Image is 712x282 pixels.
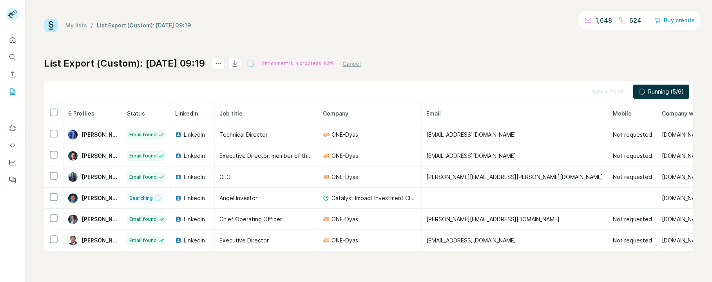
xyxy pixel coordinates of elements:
span: Email found [129,216,157,223]
span: [DOMAIN_NAME] [662,237,705,244]
img: LinkedIn logo [175,153,181,159]
span: CEO [219,174,231,180]
span: LinkedIn [175,110,198,117]
p: 1,648 [595,16,612,25]
div: Enrichment is in progress: 83% [260,59,336,68]
img: Avatar [68,193,78,203]
span: [PERSON_NAME][EMAIL_ADDRESS][DOMAIN_NAME] [426,216,560,222]
img: company-logo [323,237,329,244]
img: Surfe Logo [44,19,58,32]
span: Job title [219,110,243,117]
span: ONE-Dyas [332,215,358,223]
span: Not requested [613,216,652,222]
span: Email found [129,131,157,138]
span: ONE-Dyas [332,131,358,139]
span: Not requested [613,152,652,159]
button: Quick start [6,33,19,47]
span: Running (5/6) [648,88,684,96]
span: Not requested [613,131,652,138]
img: company-logo [323,153,329,159]
span: ONE-Dyas [332,237,358,244]
button: Dashboard [6,155,19,170]
span: 6 Profiles [68,110,94,117]
span: [PERSON_NAME] [82,194,117,202]
span: Executive Director, member of the Executive Board of ONE-Dyas and General Counsel [219,152,448,159]
span: ONE-Dyas [332,152,358,160]
span: Angel Investor [219,195,257,201]
img: company-logo [323,216,329,222]
span: [EMAIL_ADDRESS][DOMAIN_NAME] [426,131,516,138]
span: [PERSON_NAME] [82,237,117,244]
img: LinkedIn logo [175,132,181,138]
button: Feedback [6,173,19,187]
span: LinkedIn [184,173,205,181]
div: List Export (Custom): [DATE] 09:19 [97,22,191,29]
span: Email [426,110,441,117]
span: LinkedIn [184,194,205,202]
span: LinkedIn [184,215,205,223]
span: Technical Director [219,131,268,138]
span: Company website [662,110,711,117]
span: Status [127,110,145,117]
span: Email found [129,237,157,244]
button: Search [6,50,19,64]
span: [DOMAIN_NAME] [662,152,705,159]
span: Not requested [613,174,652,180]
span: [EMAIL_ADDRESS][DOMAIN_NAME] [426,237,516,244]
span: [PERSON_NAME] [82,152,117,160]
button: Use Surfe on LinkedIn [6,121,19,135]
span: Chief Operating Officer [219,216,282,222]
span: [PERSON_NAME][EMAIL_ADDRESS][PERSON_NAME][DOMAIN_NAME] [426,174,603,180]
span: LinkedIn [184,237,205,244]
p: 624 [629,16,641,25]
span: [DOMAIN_NAME] [662,216,705,222]
button: Buy credits [654,15,695,26]
span: Searching [129,195,153,202]
img: Avatar [68,151,78,161]
span: LinkedIn [184,131,205,139]
span: ONE-Dyas [332,173,358,181]
span: [EMAIL_ADDRESS][DOMAIN_NAME] [426,152,516,159]
img: LinkedIn logo [175,174,181,180]
span: LinkedIn [184,152,205,160]
span: [DOMAIN_NAME] [662,195,705,201]
h1: List Export (Custom): [DATE] 09:19 [44,57,205,70]
li: / [91,22,93,29]
button: My lists [6,85,19,99]
img: company-logo [323,132,329,138]
span: Email found [129,174,157,181]
button: actions [212,57,225,70]
img: LinkedIn logo [175,195,181,201]
img: Avatar [68,236,78,245]
img: company-logo [323,174,329,180]
img: Avatar [68,172,78,182]
span: Company [323,110,348,117]
span: [DOMAIN_NAME] [662,131,705,138]
span: Executive Director [219,237,269,244]
span: Catalyst Impact Investment Club [332,194,417,202]
span: [PERSON_NAME] [82,215,117,223]
button: Use Surfe API [6,138,19,152]
img: Avatar [68,130,78,139]
a: My lists [65,22,87,29]
img: company-logo [323,195,329,201]
span: Not requested [613,237,652,244]
button: Cancel [342,60,361,68]
img: Avatar [68,215,78,224]
span: [DOMAIN_NAME] [662,174,705,180]
span: Email found [129,152,157,159]
span: [PERSON_NAME] [82,173,117,181]
span: [PERSON_NAME] [82,131,117,139]
span: Mobile [613,110,632,117]
img: LinkedIn logo [175,237,181,244]
img: LinkedIn logo [175,216,181,222]
button: Enrich CSV [6,67,19,81]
